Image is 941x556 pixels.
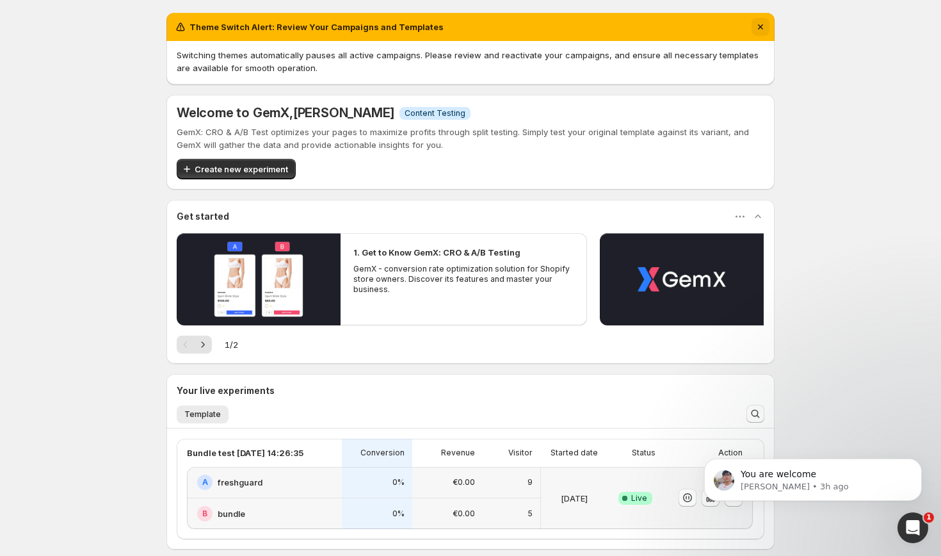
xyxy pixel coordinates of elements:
p: Revenue [441,448,475,458]
p: €0.00 [453,477,475,487]
button: Play video [177,233,341,325]
button: Next [194,336,212,354]
span: 1 / 2 [225,338,238,351]
h2: 1. Get to Know GemX: CRO & A/B Testing [353,246,520,259]
h2: freshguard [218,476,262,489]
h2: bundle [218,507,245,520]
span: Switching themes automatically pauses all active campaigns. Please review and reactivate your cam... [177,50,759,73]
button: Dismiss notification [752,18,769,36]
h3: Your live experiments [177,384,275,397]
h2: Theme Switch Alert: Review Your Campaigns and Templates [189,20,444,33]
h3: Get started [177,210,229,223]
h2: B [202,509,207,519]
h2: A [202,477,208,487]
p: Started date [551,448,598,458]
p: Bundle test [DATE] 14:26:35 [187,446,303,459]
p: GemX - conversion rate optimization solution for Shopify store owners. Discover its features and ... [353,264,574,295]
span: Template [184,409,221,420]
button: Search and filter results [746,405,764,423]
iframe: Intercom notifications message [685,432,941,521]
p: 0% [392,509,405,519]
p: 0% [392,477,405,487]
span: Live [631,493,647,503]
button: Create new experiment [177,159,296,179]
span: Content Testing [405,108,465,119]
p: GemX: CRO & A/B Test optimizes your pages to maximize profits through split testing. Simply test ... [177,126,764,151]
nav: Pagination [177,336,212,354]
p: Status [632,448,655,458]
h5: Welcome to GemX [177,105,394,120]
span: Create new experiment [195,163,288,176]
span: 1 [924,512,934,523]
p: [DATE] [561,492,588,505]
p: 9 [527,477,533,487]
iframe: Intercom live chat [897,512,928,543]
p: Visitor [508,448,533,458]
button: Play video [600,233,764,325]
p: €0.00 [453,509,475,519]
span: , [PERSON_NAME] [289,105,394,120]
p: 5 [527,509,533,519]
p: Conversion [360,448,405,458]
